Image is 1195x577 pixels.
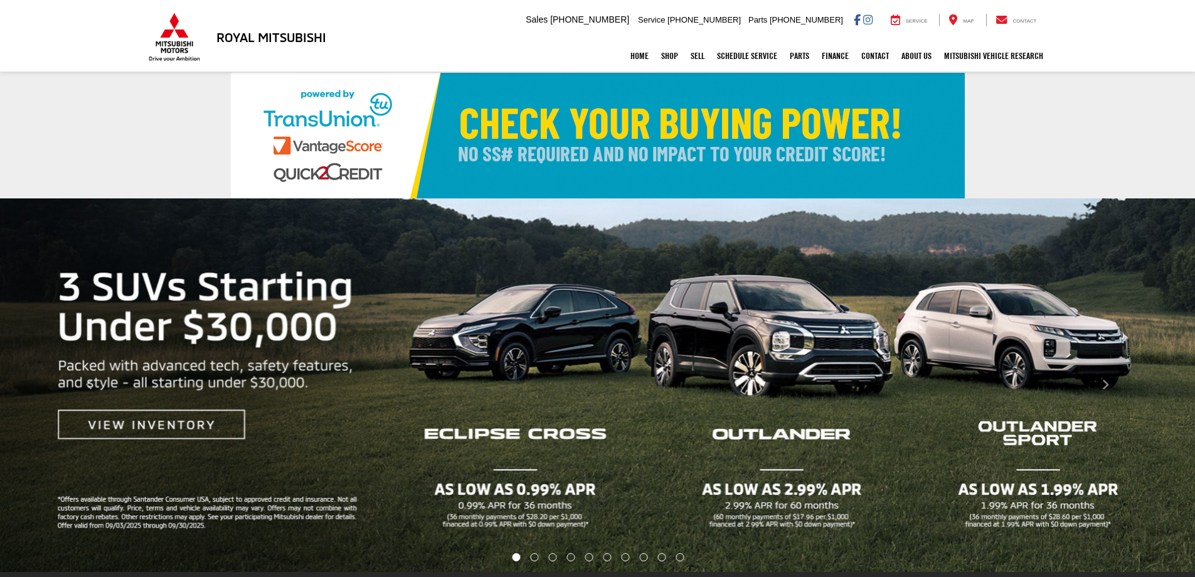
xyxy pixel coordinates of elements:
[676,553,684,561] li: Go to slide number 10.
[585,553,593,561] li: Go to slide number 5.
[639,553,647,561] li: Go to slide number 8.
[986,14,1046,26] a: Contact
[938,40,1049,72] a: Mitsubishi Vehicle Research
[684,40,711,72] a: Sell
[216,30,326,44] h3: Royal Mitsubishi
[603,553,611,561] li: Go to slide number 6.
[549,553,557,561] li: Go to slide number 3.
[881,14,937,26] a: Service
[711,40,783,72] a: Schedule Service: Opens in a new tab
[939,14,983,26] a: Map
[895,40,938,72] a: About Us
[667,15,741,24] span: [PHONE_NUMBER]
[146,13,203,62] img: Mitsubishi
[567,553,575,561] li: Go to slide number 4.
[657,553,666,561] li: Go to slide number 9.
[624,40,655,72] a: Home
[550,14,629,24] span: [PHONE_NUMBER]
[638,15,665,24] span: Service
[770,15,843,24] span: [PHONE_NUMBER]
[854,14,861,24] a: Facebook: Click to visit our Facebook page
[906,18,928,24] span: Service
[655,40,684,72] a: Shop
[783,40,815,72] a: Parts: Opens in a new tab
[512,553,520,561] li: Go to slide number 1.
[526,14,548,24] span: Sales
[863,14,873,24] a: Instagram: Click to visit our Instagram page
[1016,224,1195,547] button: Click to view next picture.
[815,40,855,72] a: Finance
[531,553,539,561] li: Go to slide number 2.
[621,553,629,561] li: Go to slide number 7.
[963,18,974,24] span: Map
[855,40,895,72] a: Contact
[1012,18,1036,24] span: Contact
[748,15,767,24] span: Parts
[231,73,965,198] img: Check Your Buying Power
